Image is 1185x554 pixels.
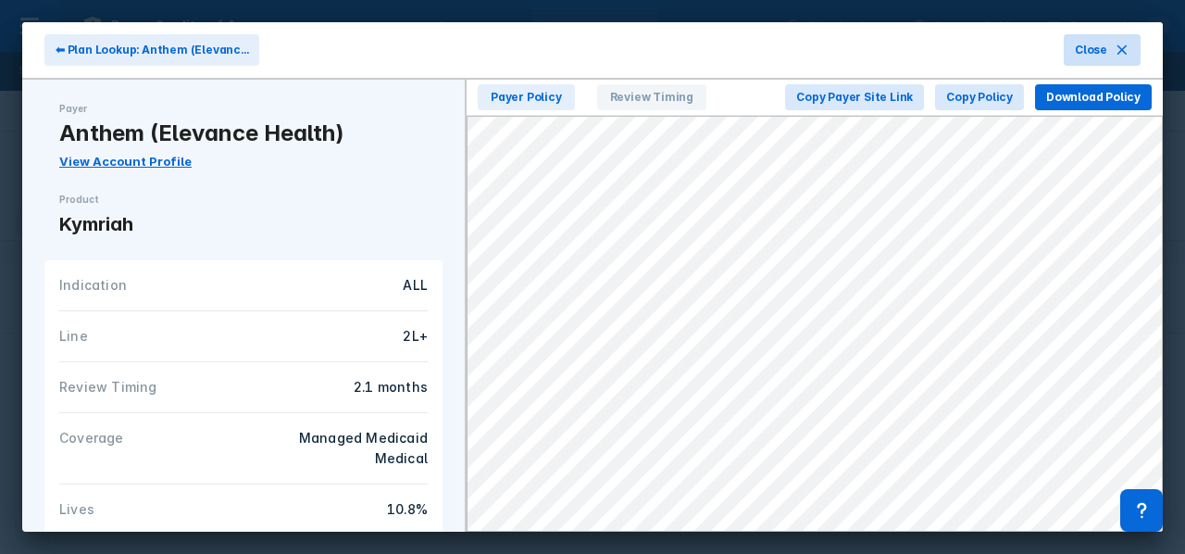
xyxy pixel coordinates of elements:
div: Lives [59,499,243,520]
div: Indication [59,275,243,296]
div: Kymriah [59,210,428,238]
div: 2L+ [255,326,428,346]
div: Payer [59,102,428,116]
span: Download Policy [1046,89,1141,106]
a: Download Policy [1035,86,1152,105]
div: Product [59,193,428,207]
div: 2.1 months [255,377,428,397]
div: ALL [255,275,428,296]
button: Copy Policy [935,84,1024,110]
span: Payer Policy [478,84,575,110]
a: View Account Profile [59,154,192,169]
span: Copy Payer Site Link [796,89,913,106]
span: Copy Policy [946,89,1013,106]
span: ⬅ Plan Lookup: Anthem (Elevanc... [56,42,248,58]
div: Anthem (Elevance Health) [59,120,428,147]
button: Close [1064,34,1141,66]
span: Close [1075,42,1107,58]
button: Download Policy [1035,84,1152,110]
button: Copy Payer Site Link [785,84,924,110]
div: Review Timing [59,377,243,397]
button: ⬅ Plan Lookup: Anthem (Elevanc... [44,34,259,66]
div: 10.8% [255,499,428,520]
div: Coverage [59,428,243,469]
div: Managed Medicaid Medical [255,428,428,469]
div: Contact Support [1120,489,1163,532]
span: Review Timing [597,84,706,110]
div: Line [59,326,243,346]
